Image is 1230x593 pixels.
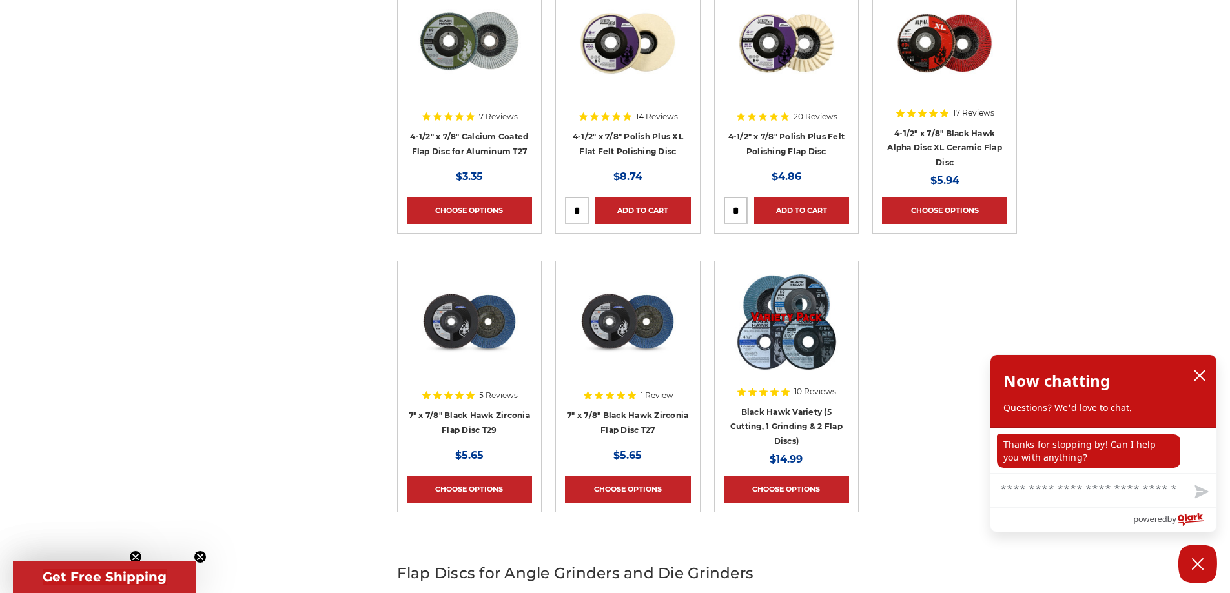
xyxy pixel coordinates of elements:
div: chat [990,428,1216,473]
span: $4.86 [772,170,801,183]
a: Add to Cart [754,197,849,224]
div: olark chatbox [990,354,1217,532]
img: 7 inch Zirconia flap disc [576,270,679,374]
button: Send message [1184,477,1216,507]
span: 20 Reviews [794,113,837,121]
a: Choose Options [565,476,690,503]
span: powered [1133,511,1167,527]
button: Close Chatbox [1178,545,1217,583]
span: 14 Reviews [636,113,678,121]
span: $5.65 [455,449,484,461]
a: 7" x 7/8" Black Hawk Zirconia Flap Disc T29 [409,410,530,435]
span: 1 Review [641,392,673,399]
h2: Flap Discs for Angle Grinders and Die Grinders [397,562,1018,585]
button: Close teaser [194,550,207,563]
a: Black Hawk Variety (5 Cutting, 1 Grinding & 2 Flap Discs) [730,407,843,446]
div: Get Free ShippingClose teaser [13,561,196,593]
a: Add to Cart [595,197,690,224]
a: Choose Options [407,476,532,503]
a: 4-1/2" x 7/8" Polish Plus Felt Polishing Flap Disc [728,132,845,156]
a: 4-1/2" x 7/8" Black Hawk Alpha Disc XL Ceramic Flap Disc [887,128,1002,167]
span: 7 Reviews [479,113,518,121]
img: 7" x 7/8" Black Hawk Zirconia Flap Disc T29 [418,270,521,374]
a: Powered by Olark [1133,508,1216,532]
a: Black Hawk Variety (5 Cutting, 1 Grinding & 2 Flap Discs) [724,270,849,396]
img: Black Hawk Variety (5 Cutting, 1 Grinding & 2 Flap Discs) [735,270,838,374]
span: $5.94 [930,174,959,186]
span: $3.35 [456,170,483,183]
h2: Now chatting [1003,368,1110,394]
button: Close teaser [129,550,142,563]
a: Choose Options [882,197,1007,224]
a: Choose Options [724,476,849,503]
a: 7" x 7/8" Black Hawk Zirconia Flap Disc T29 [407,270,532,396]
span: $5.65 [613,449,642,461]
a: 4-1/2" x 7/8" Polish Plus XL Flat Felt Polishing Disc [573,132,683,156]
span: 5 Reviews [479,392,518,399]
span: by [1167,511,1176,527]
span: $8.74 [613,170,642,183]
button: close chatbox [1189,366,1210,385]
a: 4-1/2" x 7/8" Calcium Coated Flap Disc for Aluminum T27 [410,132,528,156]
p: Thanks for stopping by! Can I help you with anything? [997,434,1180,468]
span: Get Free Shipping [43,569,167,585]
a: Choose Options [407,197,532,224]
a: 7 inch Zirconia flap disc [565,270,690,396]
a: 7" x 7/8" Black Hawk Zirconia Flap Disc T27 [567,410,688,435]
span: $14.99 [770,453,803,465]
p: Questions? We'd love to chat. [1003,401,1204,414]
